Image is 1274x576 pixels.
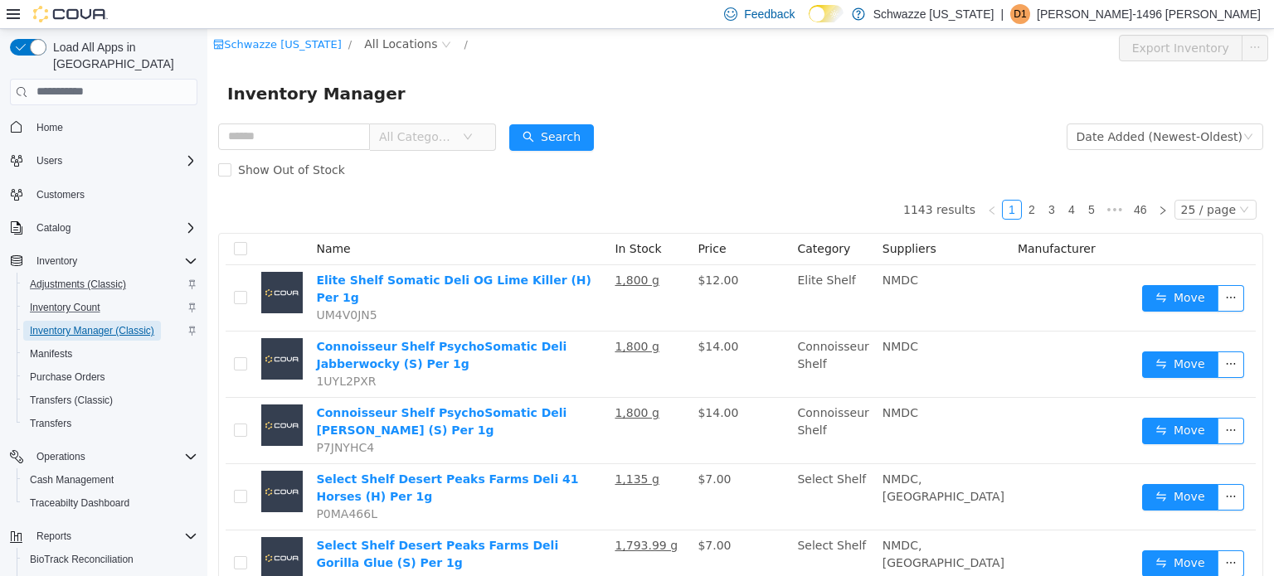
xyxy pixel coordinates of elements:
[815,172,834,190] a: 2
[1000,4,1004,24] p: |
[795,172,814,190] a: 1
[23,414,78,433] a: Transfers
[17,319,204,342] button: Inventory Manager (Classic)
[1010,322,1037,349] button: icon: ellipsis
[54,442,95,483] img: Select Shelf Desert Peaks Farms Deli 41 Horses (H) Per 1g placeholder
[30,251,84,271] button: Inventory
[141,9,144,22] span: /
[814,171,834,191] li: 2
[302,95,387,122] button: icon: searchSearch
[17,365,204,389] button: Purchase Orders
[935,521,1011,548] button: icon: swapMove
[3,149,204,172] button: Users
[809,5,844,22] input: Dark Mode
[696,171,768,191] li: 1143 results
[675,377,711,390] span: NMDC
[3,182,204,206] button: Customers
[810,213,888,226] span: Manufacturer
[6,9,134,22] a: icon: shopSchwazze [US_STATE]
[675,244,711,258] span: NMDC
[23,493,197,513] span: Traceabilty Dashboard
[30,447,92,467] button: Operations
[30,370,105,384] span: Purchase Orders
[3,525,204,548] button: Reports
[23,390,119,410] a: Transfers (Classic)
[23,321,197,341] span: Inventory Manager (Classic)
[30,324,154,337] span: Inventory Manager (Classic)
[675,311,711,324] span: NMDC
[407,443,451,457] u: 1,135 g
[921,171,946,191] li: 46
[835,172,853,190] a: 3
[951,177,960,186] i: icon: right
[30,151,197,171] span: Users
[17,273,204,296] button: Adjustments (Classic)
[935,455,1011,482] button: icon: swapMove
[109,244,384,275] a: Elite Shelf Somatic Deli OG Lime Killer (H) Per 1g
[36,221,71,235] span: Catalog
[854,171,874,191] li: 4
[1010,389,1037,415] button: icon: ellipsis
[46,39,197,72] span: Load All Apps in [GEOGRAPHIC_DATA]
[54,375,95,417] img: Connoisseur Shelf PsychoSomatic Deli Coolio (S) Per 1g placeholder
[24,134,144,148] span: Show Out of Stock
[30,526,197,546] span: Reports
[1036,103,1046,114] i: icon: down
[583,435,668,501] td: Select Shelf
[490,443,523,457] span: $7.00
[855,172,873,190] a: 4
[109,545,171,558] span: XPGKR1ZK
[30,278,126,291] span: Adjustments (Classic)
[109,478,170,491] span: P0MA466L
[109,412,167,425] span: P7JNYHC4
[775,171,795,191] li: Previous Page
[23,414,197,433] span: Transfers
[490,377,531,390] span: $14.00
[23,298,107,317] a: Inventory Count
[30,117,197,138] span: Home
[583,236,668,303] td: Elite Shelf
[257,9,260,22] span: /
[675,443,797,474] span: NMDC, [GEOGRAPHIC_DATA]
[30,185,91,205] a: Customers
[255,103,265,114] i: icon: down
[490,244,531,258] span: $12.00
[935,389,1011,415] button: icon: swapMove
[109,377,359,408] a: Connoisseur Shelf PsychoSomatic Deli [PERSON_NAME] (S) Per 1g
[869,95,1035,120] div: Date Added (Newest-Oldest)
[30,301,100,314] span: Inventory Count
[1032,176,1042,187] i: icon: down
[583,501,668,568] td: Select Shelf
[54,508,95,549] img: Select Shelf Desert Peaks Farms Deli Gorilla Glue (S) Per 1g placeholder
[809,22,810,23] span: Dark Mode
[30,394,113,407] span: Transfers (Classic)
[935,322,1011,349] button: icon: swapMove
[23,493,136,513] a: Traceabilty Dashboard
[30,218,197,238] span: Catalog
[30,347,72,361] span: Manifests
[30,251,197,271] span: Inventory
[675,510,797,540] span: NMDC, [GEOGRAPHIC_DATA]
[109,443,371,474] a: Select Shelf Desert Peaks Farms Deli 41 Horses (H) Per 1g
[23,390,197,410] span: Transfers (Classic)
[54,309,95,351] img: Connoisseur Shelf PsychoSomatic Deli Jabberwocky (S) Per 1g placeholder
[23,470,120,490] a: Cash Management
[834,171,854,191] li: 3
[30,184,197,205] span: Customers
[1010,4,1030,24] div: Danny-1496 Moreno
[23,549,197,569] span: BioTrack Reconciliation
[1010,256,1037,283] button: icon: ellipsis
[946,171,965,191] li: Next Page
[30,496,129,510] span: Traceabilty Dashboard
[583,369,668,435] td: Connoisseur Shelf
[33,6,108,22] img: Cova
[30,417,71,430] span: Transfers
[36,121,63,134] span: Home
[157,6,230,24] span: All Locations
[17,491,204,515] button: Traceabilty Dashboard
[30,526,78,546] button: Reports
[23,367,197,387] span: Purchase Orders
[1034,6,1061,32] button: icon: ellipsis
[744,6,795,22] span: Feedback
[1010,521,1037,548] button: icon: ellipsis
